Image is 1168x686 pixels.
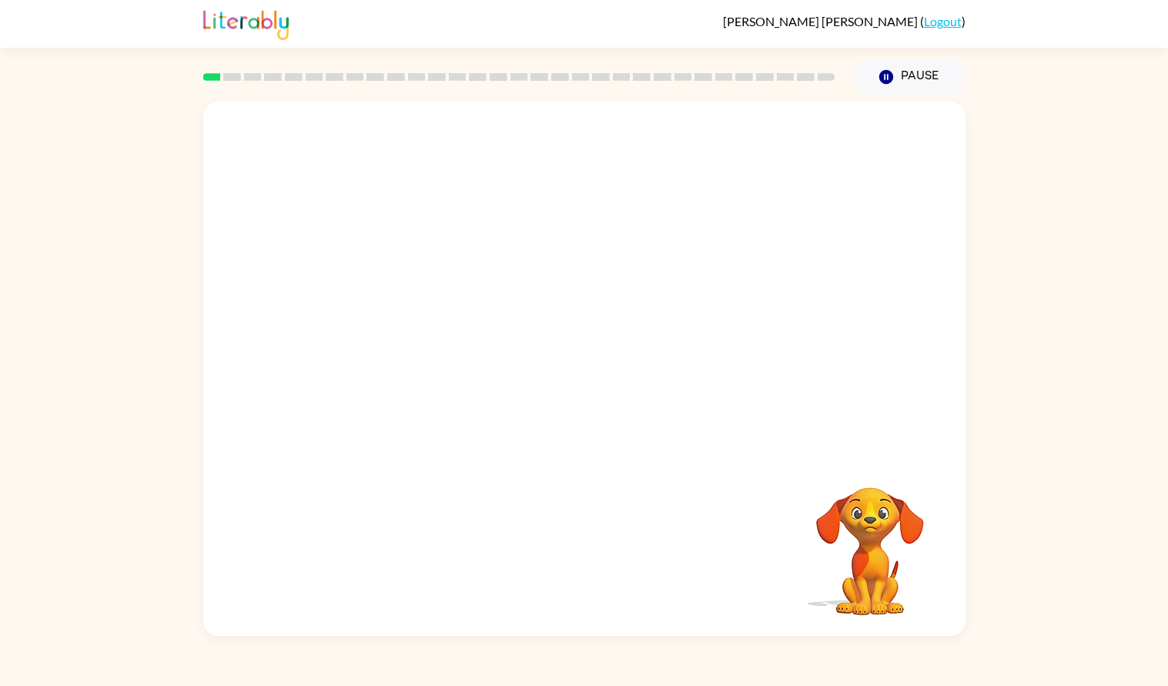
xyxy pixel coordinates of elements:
[854,59,966,95] button: Pause
[924,14,962,28] a: Logout
[793,463,947,617] video: Your browser must support playing .mp4 files to use Literably. Please try using another browser.
[723,14,966,28] div: ( )
[723,14,920,28] span: [PERSON_NAME] [PERSON_NAME]
[203,6,289,40] img: Literably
